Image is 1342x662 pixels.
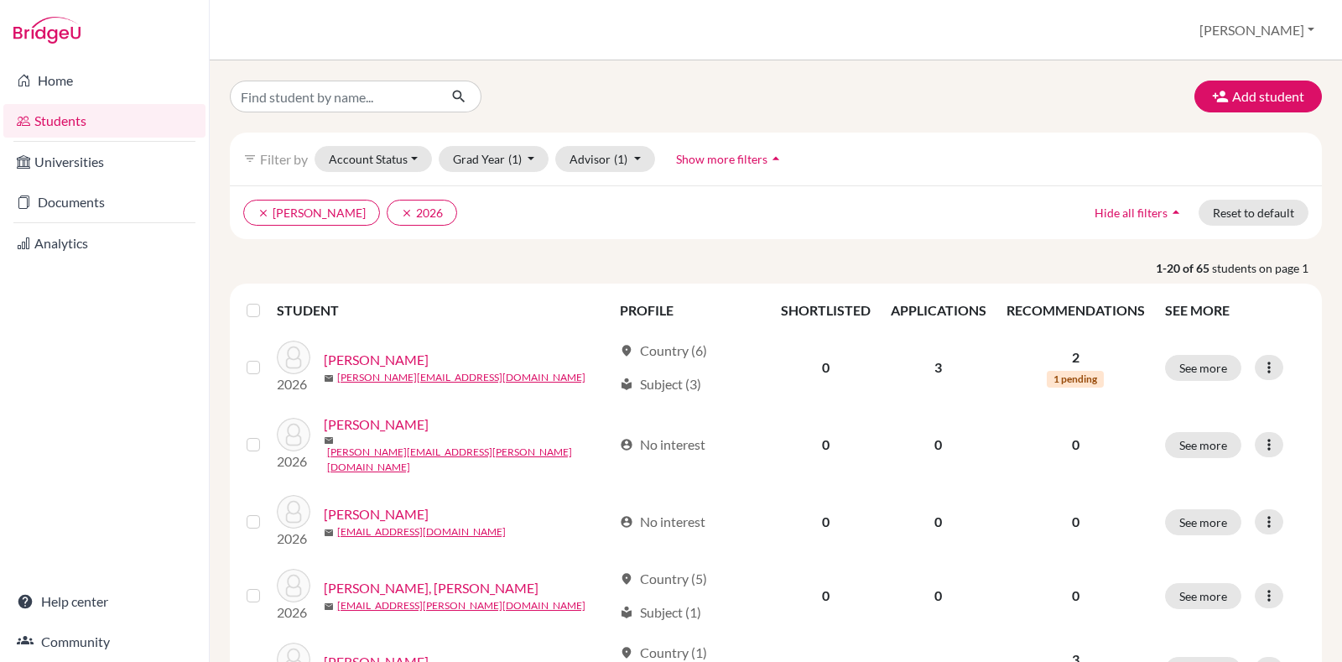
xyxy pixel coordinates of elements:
button: See more [1165,432,1241,458]
p: 2026 [277,451,310,472]
button: Hide all filtersarrow_drop_up [1080,200,1199,226]
p: 2026 [277,374,310,394]
button: Advisor(1) [555,146,655,172]
img: Acharya, Yashas [277,341,310,374]
span: location_on [620,344,633,357]
td: 0 [881,404,996,485]
p: 0 [1006,586,1145,606]
p: 0 [1006,512,1145,532]
i: clear [401,207,413,219]
span: Filter by [260,151,308,167]
a: [PERSON_NAME] [324,504,429,524]
a: [EMAIL_ADDRESS][DOMAIN_NAME] [337,524,506,540]
p: 2026 [277,529,310,549]
div: Country (6) [620,341,707,361]
span: mail [324,435,334,446]
th: PROFILE [610,290,770,331]
button: clear[PERSON_NAME] [243,200,380,226]
p: 2026 [277,602,310,623]
td: 3 [881,331,996,404]
button: See more [1165,583,1241,609]
a: Students [3,104,205,138]
button: Add student [1194,81,1322,112]
button: Grad Year(1) [439,146,549,172]
span: mail [324,602,334,612]
input: Find student by name... [230,81,438,112]
button: clear2026 [387,200,457,226]
div: Subject (3) [620,374,701,394]
td: 0 [881,485,996,559]
button: See more [1165,509,1241,535]
button: Reset to default [1199,200,1308,226]
div: No interest [620,512,705,532]
th: SHORTLISTED [771,290,881,331]
button: See more [1165,355,1241,381]
th: APPLICATIONS [881,290,996,331]
span: local_library [620,606,633,619]
span: account_circle [620,515,633,529]
button: [PERSON_NAME] [1192,14,1322,46]
img: Alberto, Filita Michaque [277,569,310,602]
th: STUDENT [277,290,611,331]
a: [EMAIL_ADDRESS][PERSON_NAME][DOMAIN_NAME] [337,598,585,613]
p: 2 [1006,347,1145,367]
strong: 1-20 of 65 [1156,259,1212,277]
div: No interest [620,435,705,455]
i: filter_list [243,152,257,165]
img: Agasimani, Srishti Raju [277,418,310,451]
a: [PERSON_NAME], [PERSON_NAME] [324,578,538,598]
p: 0 [1006,435,1145,455]
td: 0 [771,331,881,404]
th: SEE MORE [1155,290,1315,331]
a: Documents [3,185,205,219]
i: arrow_drop_up [767,150,784,167]
span: 1 pending [1047,371,1104,388]
span: account_circle [620,438,633,451]
span: Show more filters [676,152,767,166]
span: location_on [620,646,633,659]
i: arrow_drop_up [1168,204,1184,221]
span: mail [324,373,334,383]
span: location_on [620,572,633,586]
th: RECOMMENDATIONS [996,290,1155,331]
td: 0 [771,485,881,559]
a: [PERSON_NAME] [324,414,429,435]
a: Help center [3,585,205,618]
div: Subject (1) [620,602,701,623]
button: Account Status [315,146,432,172]
span: local_library [620,378,633,391]
a: Universities [3,145,205,179]
div: Country (5) [620,569,707,589]
a: [PERSON_NAME] [324,350,429,370]
td: 0 [771,559,881,633]
td: 0 [881,559,996,633]
a: [PERSON_NAME][EMAIL_ADDRESS][PERSON_NAME][DOMAIN_NAME] [327,445,613,475]
span: students on page 1 [1212,259,1322,277]
img: Bridge-U [13,17,81,44]
a: [PERSON_NAME][EMAIL_ADDRESS][DOMAIN_NAME] [337,370,585,385]
a: Analytics [3,227,205,260]
a: Home [3,64,205,97]
span: mail [324,528,334,538]
span: Hide all filters [1095,206,1168,220]
td: 0 [771,404,881,485]
span: (1) [508,152,522,166]
img: Agrawal, Anvi [277,495,310,529]
span: (1) [614,152,627,166]
button: Show more filtersarrow_drop_up [662,146,798,172]
a: Community [3,625,205,659]
i: clear [257,207,269,219]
